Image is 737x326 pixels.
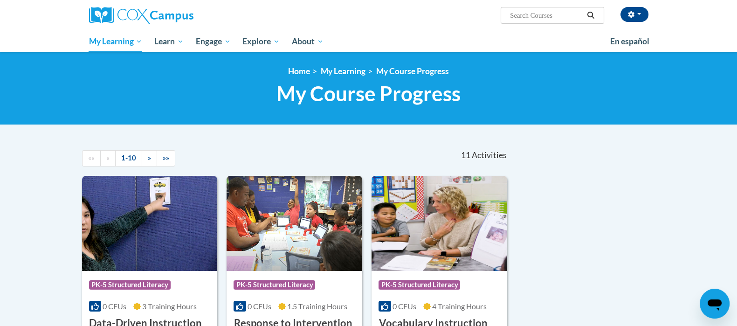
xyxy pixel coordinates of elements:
button: Search [584,10,598,21]
span: 0 CEUs [393,302,416,311]
iframe: Button to launch messaging window, conversation in progress [700,289,730,319]
a: Previous [100,150,116,166]
a: 1-10 [115,150,142,166]
a: My Learning [321,66,365,76]
a: En español [604,32,655,51]
span: Engage [196,36,231,47]
a: End [157,150,175,166]
span: 0 CEUs [248,302,271,311]
span: My Learning [89,36,142,47]
img: Cox Campus [89,7,193,24]
a: Next [142,150,157,166]
a: My Course Progress [376,66,449,76]
a: Explore [236,31,286,52]
input: Search Courses [509,10,584,21]
img: Course Logo [82,176,218,271]
a: Begining [82,150,101,166]
span: Explore [242,36,280,47]
span: PK-5 Structured Literacy [379,280,460,290]
span: En español [610,36,649,46]
span: About [292,36,324,47]
span: 4 Training Hours [432,302,487,311]
span: Learn [154,36,184,47]
button: Account Settings [620,7,648,22]
a: About [286,31,330,52]
span: « [106,154,110,162]
span: PK-5 Structured Literacy [234,280,315,290]
a: Engage [190,31,237,52]
span: »» [163,154,169,162]
span: PK-5 Structured Literacy [89,280,171,290]
a: Home [288,66,310,76]
span: 0 CEUs [103,302,126,311]
img: Course Logo [372,176,507,271]
span: » [148,154,151,162]
span: 1.5 Training Hours [287,302,347,311]
a: My Learning [83,31,149,52]
span: «« [88,154,95,162]
span: Activities [472,150,507,160]
a: Learn [148,31,190,52]
span: My Course Progress [276,81,461,106]
span: 3 Training Hours [142,302,197,311]
span: 11 [461,150,470,160]
a: Cox Campus [89,7,266,24]
img: Course Logo [227,176,362,271]
div: Main menu [75,31,662,52]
